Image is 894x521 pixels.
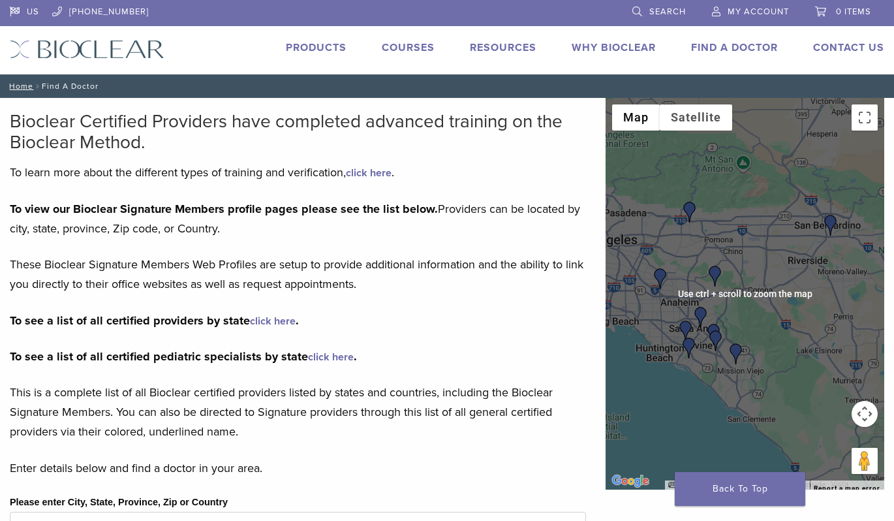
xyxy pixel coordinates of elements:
[675,472,805,506] a: Back To Top
[470,41,536,54] a: Resources
[690,307,711,328] div: Dr. Eddie Kao
[705,330,726,351] div: Rice Dentistry
[679,338,700,358] div: Dr. James Chau
[10,111,586,153] h2: Bioclear Certified Providers have completed advanced training on the Bioclear Method.
[609,473,652,490] img: Google
[10,349,357,364] strong: To see a list of all certified pediatric specialists by state .
[609,473,652,490] a: Open this area in Google Maps (opens a new window)
[836,7,871,17] span: 0 items
[286,41,347,54] a: Products
[10,496,228,510] label: Please enter City, State, Province, Zip or Country
[250,315,296,328] a: click here
[852,401,878,427] button: Map camera controls
[10,199,586,238] p: Providers can be located by city, state, province, Zip code, or Country.
[10,255,586,294] p: These Bioclear Signature Members Web Profiles are setup to provide additional information and the...
[382,41,435,54] a: Courses
[33,83,42,89] span: /
[650,268,671,289] div: Dr. Henry Chung
[691,41,778,54] a: Find A Doctor
[649,7,686,17] span: Search
[820,215,841,236] div: Dr. Richard Young
[612,104,660,131] button: Show street map
[679,202,700,223] div: Dr. Joy Helou
[728,7,789,17] span: My Account
[660,104,732,131] button: Show satellite imagery
[852,104,878,131] button: Toggle fullscreen view
[10,40,164,59] img: Bioclear
[705,266,726,287] div: Dr. Rajeev Prasher
[10,202,438,216] strong: To view our Bioclear Signature Members profile pages please see the list below.
[308,351,354,364] a: click here
[852,448,878,474] button: Drag Pegman onto the map to open Street View
[10,458,586,478] p: Enter details below and find a doctor in your area.
[703,324,724,345] div: Dr. Frank Raymer
[10,383,586,441] p: This is a complete list of all Bioclear certified providers listed by states and countries, inclu...
[675,321,696,341] div: Dr. Randy Fong
[5,82,33,91] a: Home
[813,41,884,54] a: Contact Us
[726,343,747,364] div: Dr. Vanessa Cruz
[10,163,586,182] p: To learn more about the different types of training and verification, .
[814,484,880,492] a: Report a map error
[346,166,392,180] a: click here
[10,313,299,328] strong: To see a list of all certified providers by state .
[668,481,677,490] button: Keyboard shortcuts
[572,41,656,54] a: Why Bioclear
